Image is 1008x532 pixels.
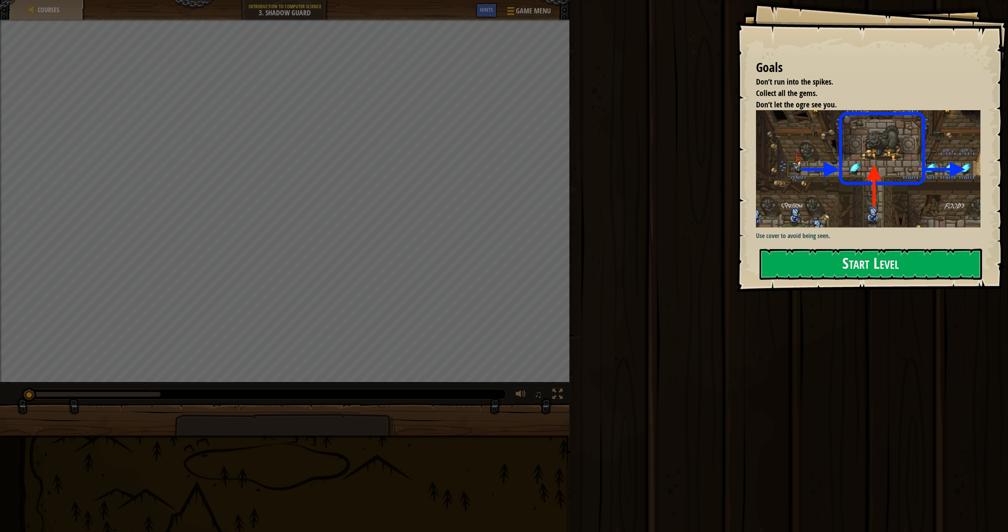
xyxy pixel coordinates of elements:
span: Hints [480,6,493,13]
div: Goals [756,59,980,77]
span: Don’t run into the spikes. [756,76,833,87]
button: Toggle fullscreen [550,387,565,403]
button: Adjust volume [513,387,529,403]
span: Courses [38,6,59,14]
span: Don’t let the ogre see you. [756,99,837,110]
span: Game Menu [516,6,551,16]
button: ♫ [533,387,546,403]
p: Use cover to avoid being seen. [756,231,986,240]
img: Shadow guard [756,110,986,227]
button: Game Menu [501,3,556,22]
li: Don’t let the ogre see you. [746,99,978,111]
span: ♫ [534,388,542,400]
span: Collect all the gems. [756,88,817,98]
li: Don’t run into the spikes. [746,76,978,88]
button: Start Level [760,249,982,280]
li: Collect all the gems. [746,88,978,99]
a: Courses [35,6,59,14]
